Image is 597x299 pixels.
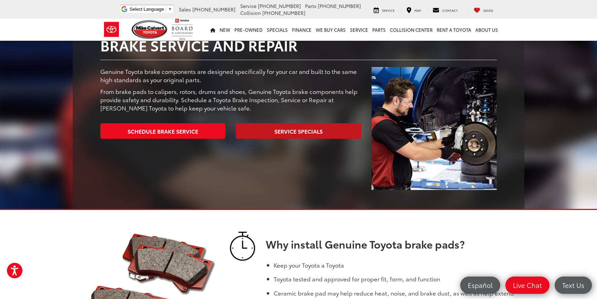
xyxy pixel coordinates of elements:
span: Collision [240,9,261,16]
span: [PHONE_NUMBER] [262,9,305,16]
li: Keep your Toyota a Toyota [274,261,521,275]
span: Select Language [130,7,164,12]
a: Map [401,6,426,13]
a: My Saved Vehicles [468,6,498,13]
a: Home [208,19,217,41]
span: Contact [442,8,458,12]
li: Toyota tested and approved for proper fit, form, and function [274,274,521,289]
h2: Brake Service And Repair [100,21,497,53]
a: Service Specials [236,123,361,139]
h5: Why install Genuine Toyota brake pads? [225,238,521,250]
span: [PHONE_NUMBER] [258,2,301,9]
span: Service [382,8,395,12]
a: Schedule Brake Service [100,123,225,139]
span: Live Chat [509,281,545,289]
img: Mike Calvert Toyota [132,20,168,39]
a: Live Chat [505,277,549,294]
p: From brake pads to calipers, rotors, drums and shoes, Genuine Toyota brake components help provid... [100,87,361,112]
span: Parts [305,2,316,9]
a: Parts [370,19,388,41]
img: Genuine Toyota Brake Pads | Mike Calvert Toyota in Houston TX [225,231,260,261]
a: Contact [427,6,463,13]
a: Service [368,6,400,13]
span: Service [240,2,256,9]
a: Finance [290,19,314,41]
p: Genuine Toyota brake components are designed specifically for your car and built to the same high... [100,67,361,84]
span: Map [414,8,421,12]
span: Español [464,281,496,289]
a: Pre-Owned [232,19,265,41]
a: WE BUY CARS [314,19,348,41]
img: Service Center | Mike Calvert Toyota in Houston TX [372,67,497,190]
span: Saved [483,8,493,12]
span: Sales [179,6,191,13]
a: Service [348,19,370,41]
span: Text Us [559,281,588,289]
a: Specials [265,19,290,41]
a: New [217,19,232,41]
span: ▼ [168,7,172,12]
span: [PHONE_NUMBER] [192,6,235,13]
a: Select Language​ [130,7,172,12]
a: Text Us [555,277,592,294]
a: Rent a Toyota [435,19,473,41]
img: Toyota [99,18,124,41]
span: [PHONE_NUMBER] [318,2,361,9]
a: Español [460,277,500,294]
a: About Us [473,19,500,41]
a: Collision Center [388,19,435,41]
